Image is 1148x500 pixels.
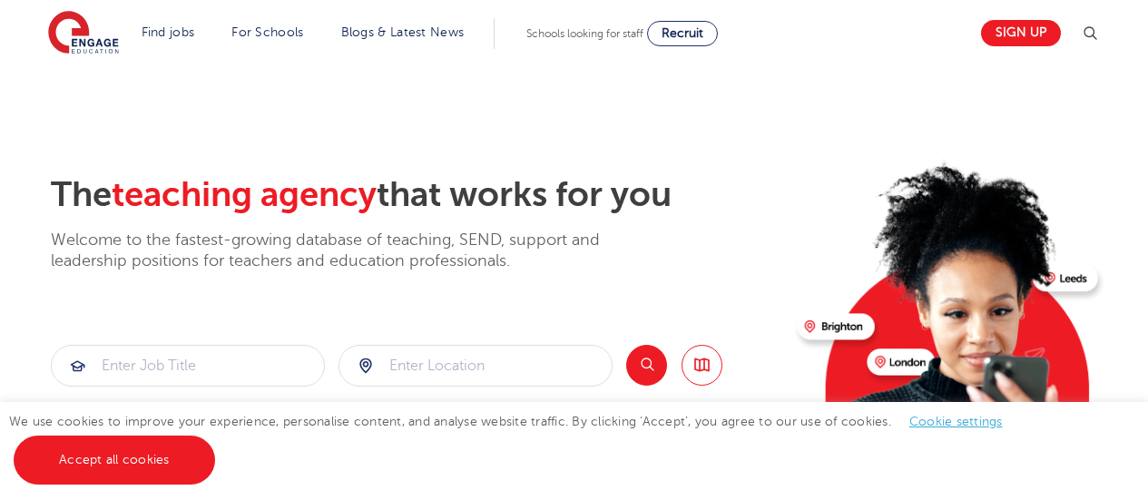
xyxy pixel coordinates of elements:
a: For Schools [231,25,303,39]
a: Blogs & Latest News [341,25,465,39]
span: Recruit [662,26,703,40]
button: Search [626,345,667,386]
p: Welcome to the fastest-growing database of teaching, SEND, support and leadership positions for t... [51,230,650,272]
div: Submit [339,345,613,387]
a: Cookie settings [909,415,1003,428]
span: Schools looking for staff [526,27,643,40]
h2: The that works for you [51,174,783,216]
a: Accept all cookies [14,436,215,485]
div: Submit [51,345,325,387]
span: We use cookies to improve your experience, personalise content, and analyse website traffic. By c... [9,415,1021,466]
span: teaching agency [112,175,377,214]
input: Submit [339,346,612,386]
img: Engage Education [48,11,119,56]
a: Sign up [981,20,1061,46]
a: Find jobs [142,25,195,39]
a: Recruit [647,21,718,46]
input: Submit [52,346,324,386]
